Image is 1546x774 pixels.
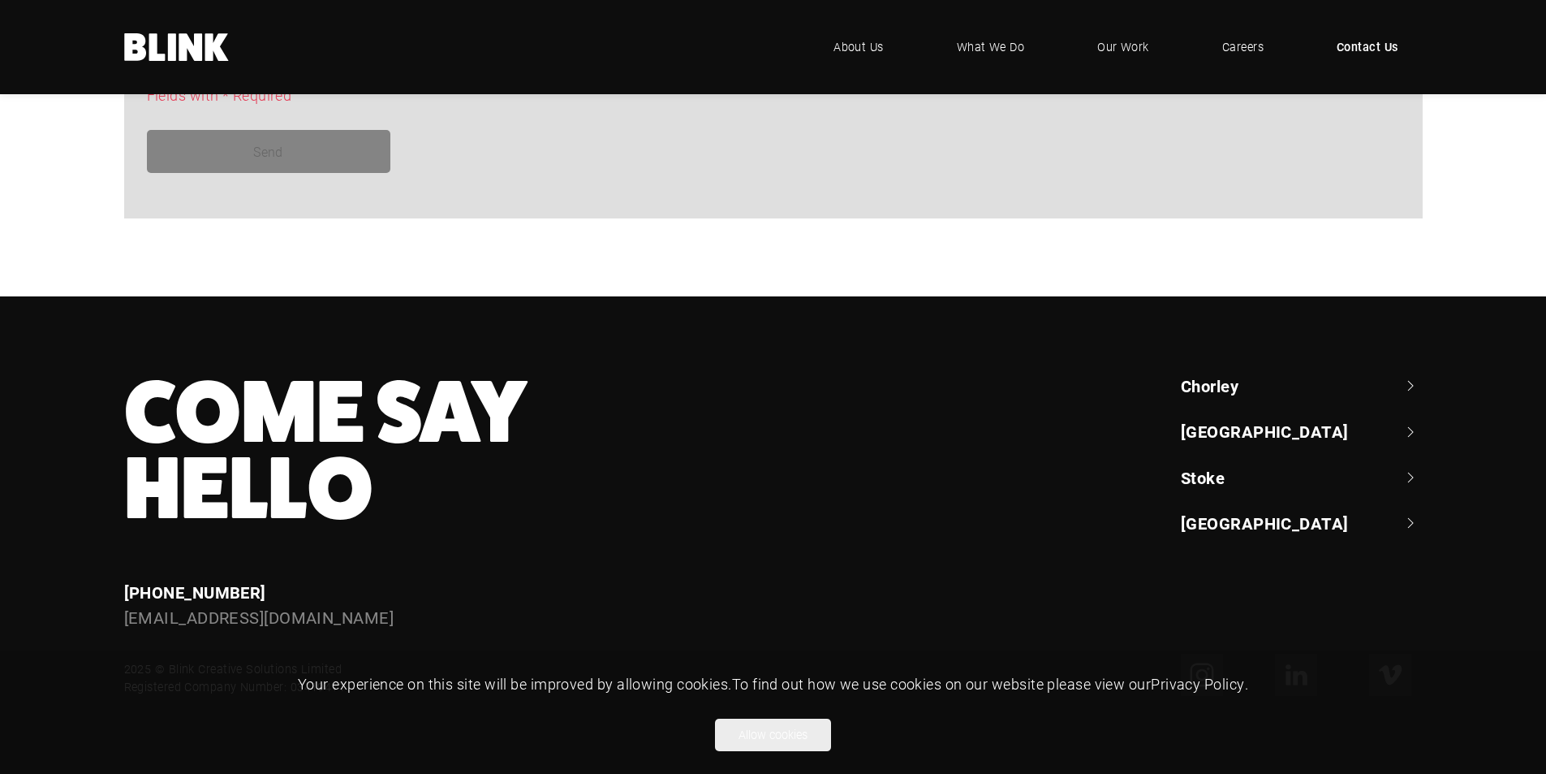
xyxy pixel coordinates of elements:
[1097,38,1149,56] span: Our Work
[1312,23,1423,71] a: Contact Us
[124,374,894,527] h3: Come Say Hello
[932,23,1049,71] a: What We Do
[1181,374,1423,397] a: Chorley
[1222,38,1264,56] span: Careers
[833,38,884,56] span: About Us
[147,85,292,105] span: Fields with * Required
[715,719,831,751] button: Allow cookies
[1198,23,1288,71] a: Careers
[124,33,230,61] a: Home
[124,582,266,603] a: [PHONE_NUMBER]
[1181,466,1423,489] a: Stoke
[1073,23,1173,71] a: Our Work
[1151,674,1244,694] a: Privacy Policy
[1181,512,1423,534] a: [GEOGRAPHIC_DATA]
[809,23,908,71] a: About Us
[1181,420,1423,443] a: [GEOGRAPHIC_DATA]
[298,674,1248,694] span: Your experience on this site will be improved by allowing cookies. To find out how we use cookies...
[124,607,394,628] a: [EMAIL_ADDRESS][DOMAIN_NAME]
[1337,38,1398,56] span: Contact Us
[957,38,1025,56] span: What We Do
